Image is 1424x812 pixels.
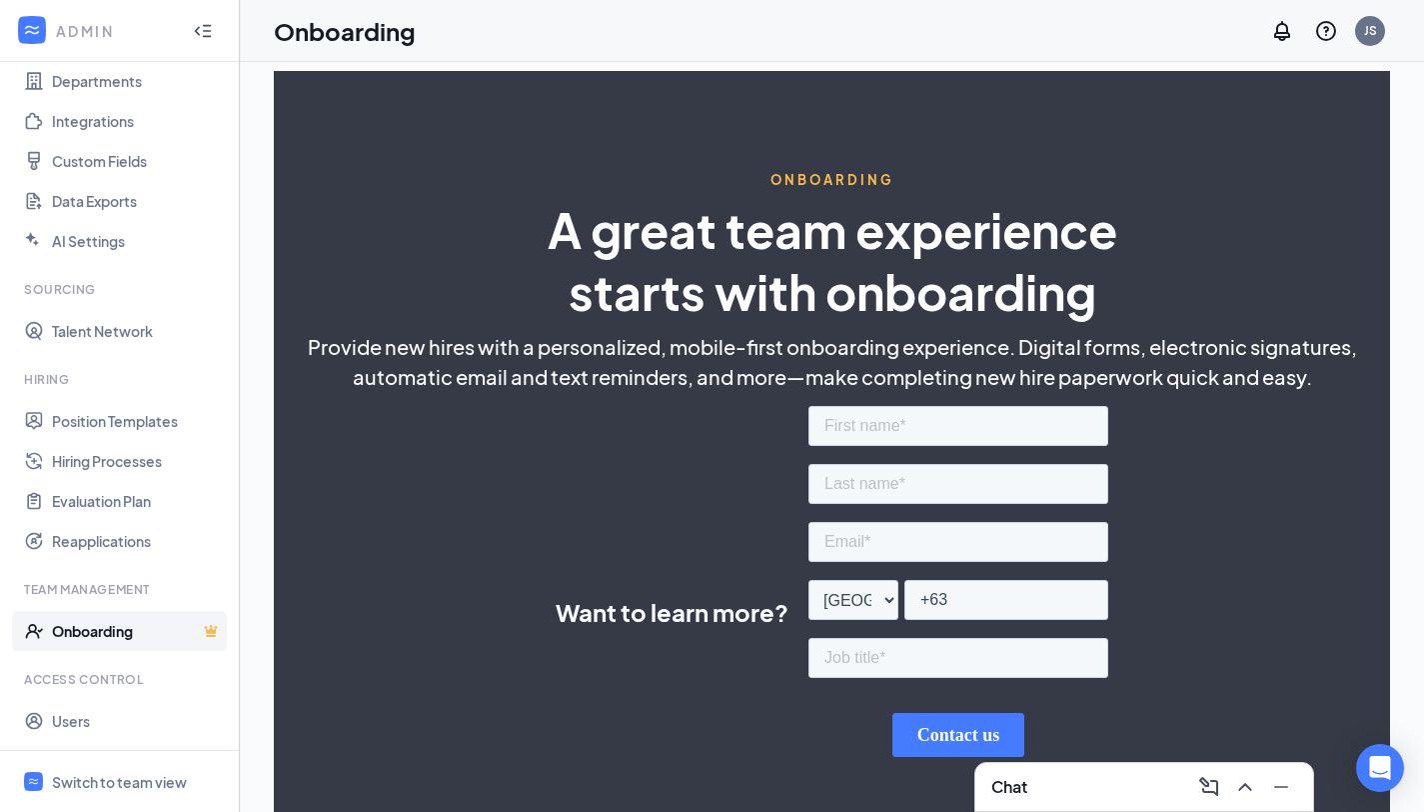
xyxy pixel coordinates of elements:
span: automatic email and text reminders, and more—make completing new hire paperwork quick and easy. [353,362,1312,392]
iframe: Form 1 [808,402,1108,792]
svg: Notifications [1270,19,1294,43]
div: ADMIN [56,21,175,41]
svg: ChevronUp [1233,775,1257,799]
a: Evaluation Plan [52,481,223,521]
a: Integrations [52,101,223,141]
span: Want to learn more? [556,594,788,630]
svg: ComposeMessage [1197,775,1221,799]
a: AI Settings [52,221,223,261]
svg: WorkstreamLogo [27,775,40,788]
div: Access control [24,671,219,688]
h1: Onboarding [274,14,416,48]
button: ComposeMessage [1193,771,1225,803]
button: Minimize [1265,771,1297,803]
svg: WorkstreamLogo [22,20,42,40]
div: Team Management [24,581,219,598]
div: Hiring [24,371,219,388]
a: Departments [52,61,223,101]
a: Users [52,701,223,741]
a: Hiring Processes [52,441,223,481]
a: Custom Fields [52,141,223,181]
svg: QuestionInfo [1314,19,1338,43]
div: Switch to team view [52,772,187,792]
svg: Collapse [193,21,213,41]
span: starts with onboarding [569,261,1096,322]
div: Open Intercom Messenger [1356,744,1404,792]
a: Data Exports [52,181,223,221]
button: ChevronUp [1229,771,1261,803]
a: Position Templates [52,401,223,441]
div: JS [1364,22,1377,39]
a: Roles and Permissions [52,741,223,781]
a: OnboardingCrown [52,611,223,651]
svg: Minimize [1269,775,1293,799]
span: ONBOARDING [770,171,894,189]
a: Talent Network [52,311,223,351]
a: Reapplications [52,521,223,561]
div: Sourcing [24,281,219,298]
span: A great team experience [548,199,1117,260]
span: Provide new hires with a personalized, mobile-first onboarding experience. Digital forms, electro... [308,332,1357,362]
h3: Chat [991,776,1027,798]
